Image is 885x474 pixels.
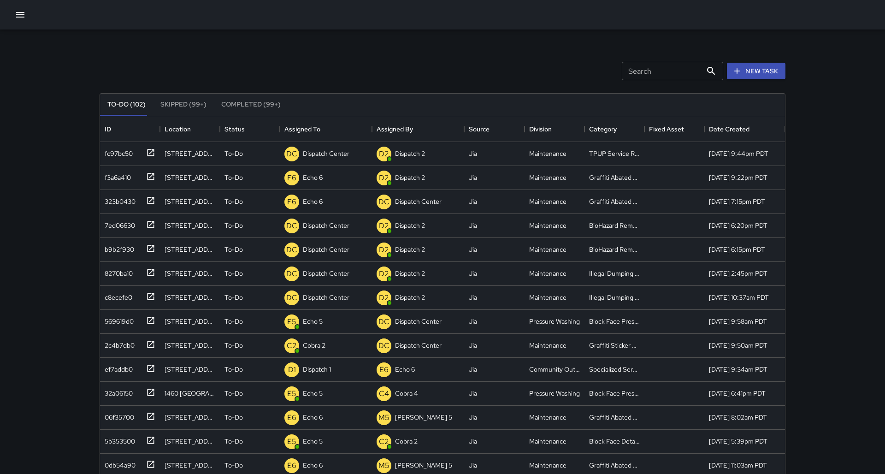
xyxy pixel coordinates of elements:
div: Graffiti Abated Large [589,197,640,206]
div: Illegal Dumping Removed [589,293,640,302]
p: D2 [379,244,389,255]
div: ID [100,116,160,142]
p: To-Do [224,341,243,350]
p: D1 [288,364,296,375]
div: Location [160,116,220,142]
div: Graffiti Abated Large [589,173,640,182]
div: Status [220,116,280,142]
p: Echo 6 [303,461,323,470]
p: M5 [378,412,389,423]
div: Jia [469,293,477,302]
div: Source [469,116,490,142]
div: Community Outreach [529,365,580,374]
div: c8ecefe0 [101,289,132,302]
div: 10/10/2025, 9:22pm PDT [709,173,767,182]
p: Dispatch 2 [395,221,425,230]
div: 423 7th Street [165,293,215,302]
p: DC [286,244,297,255]
p: Dispatch Center [303,269,349,278]
div: Graffiti Abated Large [589,461,640,470]
div: 32a06150 [101,385,133,398]
p: To-Do [224,389,243,398]
p: Dispatch 2 [395,293,425,302]
div: Maintenance [529,149,566,158]
p: C2 [287,340,297,351]
div: BioHazard Removed [589,221,640,230]
div: TPUP Service Requested [589,149,640,158]
div: 323b0430 [101,193,136,206]
div: 7ed06630 [101,217,135,230]
div: ef7addb0 [101,361,133,374]
p: DC [378,316,389,327]
div: Date Created [709,116,749,142]
div: Pressure Washing [529,317,580,326]
p: Echo 5 [303,437,323,446]
div: 2337 Harrison Street [165,365,215,374]
div: Jia [469,149,477,158]
button: To-Do (102) [100,94,153,116]
div: ID [105,116,111,142]
div: 10/10/2025, 6:15pm PDT [709,245,765,254]
div: 10/8/2025, 11:03am PDT [709,461,767,470]
div: Jia [469,365,477,374]
p: Dispatch 1 [303,365,331,374]
div: Jia [469,341,477,350]
div: Pressure Washing [529,389,580,398]
div: Fixed Asset [649,116,684,142]
div: Category [584,116,644,142]
p: D2 [379,220,389,231]
div: Illegal Dumping Removed [589,269,640,278]
div: Assigned To [284,116,320,142]
div: Jia [469,389,477,398]
div: Maintenance [529,341,566,350]
div: 435 19th Street [165,197,215,206]
div: 1951 Telegraph Avenue [165,173,215,182]
p: E6 [287,460,296,471]
div: Graffiti Sticker Abated Small [589,341,640,350]
button: New Task [727,63,785,80]
p: Echo 6 [303,173,323,182]
p: [PERSON_NAME] 5 [395,413,452,422]
div: 569619d0 [101,313,134,326]
p: Dispatch Center [303,149,349,158]
div: Specialized Services Delivered [589,365,640,374]
p: E5 [287,436,296,447]
p: C2 [379,436,389,447]
div: BioHazard Removed [589,245,640,254]
p: Dispatch Center [395,341,442,350]
div: Block Face Detailed [589,437,640,446]
div: Graffiti Abated Large [589,413,640,422]
div: f3a6a410 [101,169,131,182]
p: Dispatch Center [395,317,442,326]
div: 1225 Franklin Street [165,245,215,254]
p: DC [378,196,389,207]
p: To-Do [224,221,243,230]
div: 435 19th Street [165,269,215,278]
p: DC [286,220,297,231]
div: 10/9/2025, 8:02am PDT [709,413,767,422]
div: Jia [469,437,477,446]
p: Dispatch 2 [395,269,425,278]
div: Jia [469,173,477,182]
div: Maintenance [529,245,566,254]
div: Assigned By [372,116,464,142]
div: Jia [469,221,477,230]
p: DC [378,340,389,351]
div: Maintenance [529,293,566,302]
div: Jia [469,269,477,278]
p: To-Do [224,149,243,158]
div: 2295 Broadway [165,413,215,422]
div: 5b353500 [101,433,135,446]
div: 2c4b7db0 [101,337,135,350]
p: E6 [379,364,389,375]
p: M5 [378,460,389,471]
p: Cobra 4 [395,389,418,398]
div: Jia [469,317,477,326]
div: Fixed Asset [644,116,704,142]
p: Echo 6 [303,413,323,422]
div: Assigned By [377,116,413,142]
p: To-Do [224,317,243,326]
div: Jia [469,245,477,254]
div: 1460 Broadway [165,389,215,398]
p: Dispatch 2 [395,149,425,158]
